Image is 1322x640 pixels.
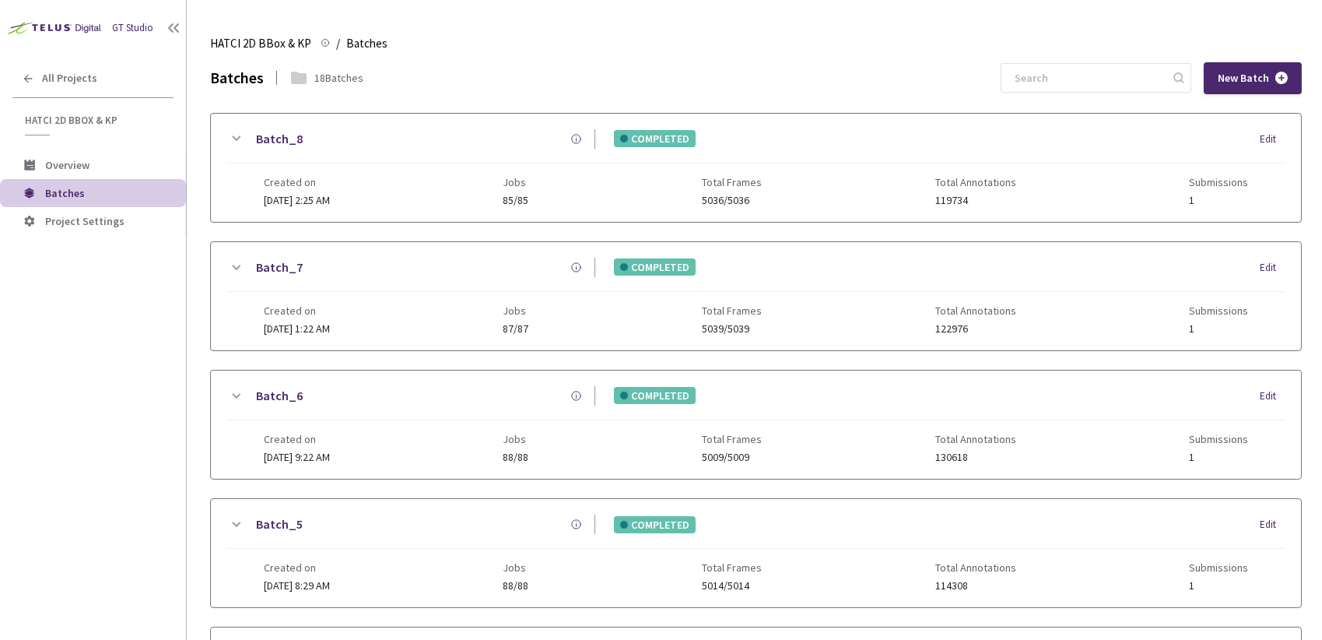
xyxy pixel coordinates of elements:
[1218,72,1269,85] span: New Batch
[264,304,330,317] span: Created on
[211,114,1301,222] div: Batch_8COMPLETEDEditCreated on[DATE] 2:25 AMJobs85/85Total Frames5036/5036Total Annotations119734...
[935,195,1016,206] span: 119734
[45,186,85,200] span: Batches
[211,242,1301,350] div: Batch_7COMPLETEDEditCreated on[DATE] 1:22 AMJobs87/87Total Frames5039/5039Total Annotations122976...
[614,387,696,404] div: COMPLETED
[1189,176,1248,188] span: Submissions
[1260,132,1285,147] div: Edit
[935,452,1016,463] span: 130618
[702,580,762,592] span: 5014/5014
[702,561,762,574] span: Total Frames
[264,578,330,593] span: [DATE] 8:29 AM
[256,515,303,534] a: Batch_5
[503,176,528,188] span: Jobs
[264,176,330,188] span: Created on
[211,499,1301,607] div: Batch_5COMPLETEDEditCreated on[DATE] 8:29 AMJobs88/88Total Frames5014/5014Total Annotations114308...
[1189,561,1248,574] span: Submissions
[264,561,330,574] span: Created on
[346,34,387,53] span: Batches
[702,452,762,463] span: 5009/5009
[702,195,762,206] span: 5036/5036
[702,176,762,188] span: Total Frames
[211,371,1301,479] div: Batch_6COMPLETEDEditCreated on[DATE] 9:22 AMJobs88/88Total Frames5009/5009Total Annotations130618...
[112,21,153,36] div: GT Studio
[614,258,696,276] div: COMPLETED
[314,70,363,86] div: 18 Batches
[935,433,1016,445] span: Total Annotations
[264,193,330,207] span: [DATE] 2:25 AM
[256,258,303,277] a: Batch_7
[45,158,89,172] span: Overview
[1189,452,1248,463] span: 1
[503,433,528,445] span: Jobs
[1260,517,1285,533] div: Edit
[935,561,1016,574] span: Total Annotations
[264,322,330,336] span: [DATE] 1:22 AM
[503,304,528,317] span: Jobs
[503,561,528,574] span: Jobs
[1005,64,1171,92] input: Search
[256,129,303,149] a: Batch_8
[1189,195,1248,206] span: 1
[935,323,1016,335] span: 122976
[614,130,696,147] div: COMPLETED
[1260,389,1285,404] div: Edit
[1189,433,1248,445] span: Submissions
[503,195,528,206] span: 85/85
[42,72,97,85] span: All Projects
[702,304,762,317] span: Total Frames
[336,34,340,53] li: /
[264,433,330,445] span: Created on
[702,323,762,335] span: 5039/5039
[935,176,1016,188] span: Total Annotations
[503,452,528,463] span: 88/88
[1260,260,1285,276] div: Edit
[1189,304,1248,317] span: Submissions
[503,580,528,592] span: 88/88
[210,34,311,53] span: HATCI 2D BBox & KP
[614,516,696,533] div: COMPLETED
[45,214,124,228] span: Project Settings
[264,450,330,464] span: [DATE] 9:22 AM
[210,67,264,90] div: Batches
[256,386,303,406] a: Batch_6
[702,433,762,445] span: Total Frames
[25,114,164,127] span: HATCI 2D BBox & KP
[503,323,528,335] span: 87/87
[935,580,1016,592] span: 114308
[1189,323,1248,335] span: 1
[935,304,1016,317] span: Total Annotations
[1189,580,1248,592] span: 1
